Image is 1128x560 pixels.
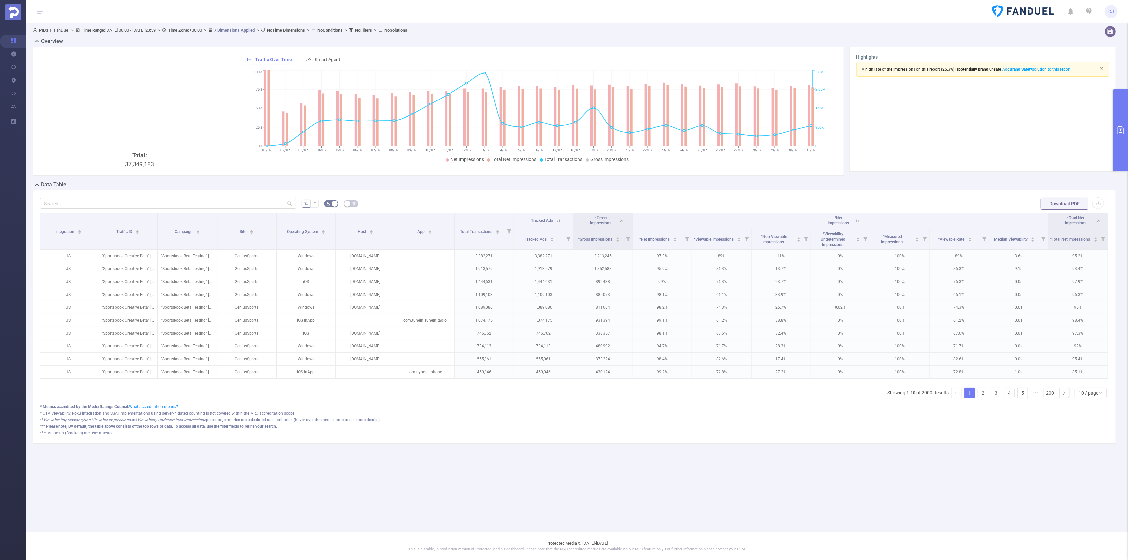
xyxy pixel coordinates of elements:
[315,57,340,62] span: Smart Agent
[870,288,929,301] p: 100%
[991,388,1001,398] a: 3
[989,301,1048,314] p: 0.0 s
[460,229,494,234] span: Total Transactions
[1048,275,1108,288] p: 97.9%
[811,301,870,314] p: 0.02%
[531,218,553,223] span: Tracked Ads
[5,4,21,20] img: Protected Media
[1048,301,1108,314] p: 95%
[250,231,253,233] i: icon: caret-down
[78,229,82,233] div: Sort
[321,229,325,231] i: icon: caret-up
[870,301,929,314] p: 100%
[504,213,514,249] i: Filter menu
[633,275,692,288] p: 99%
[1094,236,1098,240] div: Sort
[734,148,743,152] tspan: 27/07
[550,236,554,240] div: Sort
[196,231,200,233] i: icon: caret-down
[742,228,751,249] i: Filter menu
[870,250,929,262] p: 100%
[39,275,98,288] p: JS
[752,275,811,288] p: 23.7%
[1004,388,1014,398] a: 4
[633,288,692,301] p: 98.1%
[217,301,276,314] p: GeniusSports
[158,262,217,275] p: "Sportsbook Beta Testing" [280108]
[623,228,633,249] i: Filter menu
[98,262,158,275] p: "Sportsbook Creative Beta" [27356]
[692,288,751,301] p: 66.1%
[455,314,514,327] p: 1,074,175
[980,228,989,249] i: Filter menu
[811,314,870,327] p: 0%
[277,327,336,340] p: iOS
[514,314,573,327] p: 1,074,175
[425,148,435,152] tspan: 10/07
[247,57,252,62] i: icon: line-chart
[277,275,336,288] p: iOS
[326,202,330,206] i: icon: bg-colors
[258,144,262,148] tspan: 0%
[1100,67,1104,71] i: icon: close
[821,232,845,247] span: *Viewability Undetermined Impressions
[989,275,1048,288] p: 0.0 s
[428,229,432,231] i: icon: caret-up
[965,388,975,398] a: 1
[1017,388,1028,398] li: 5
[82,28,105,33] b: Time Range:
[287,229,319,234] span: Operating System
[694,237,735,242] span: *Viewable Impressions
[573,301,633,314] p: 811,684
[570,148,580,152] tspan: 18/07
[930,288,989,301] p: 66.1%
[1094,236,1097,238] i: icon: caret-up
[1048,288,1108,301] p: 96.3%
[33,28,407,33] span: FT_FanDuel [DATE] 00:00 - [DATE] 23:59 +00:00
[573,275,633,288] p: 892,438
[1059,388,1070,398] li: Next Page
[968,236,972,238] i: icon: caret-up
[305,28,311,33] span: >
[98,327,158,340] p: "Sportsbook Creative Beta" [27356]
[915,236,919,238] i: icon: caret-up
[1018,388,1028,398] a: 5
[590,157,629,162] span: Gross Impressions
[455,275,514,288] p: 1,444,631
[39,262,98,275] p: JS
[692,250,751,262] p: 89%
[1099,391,1103,396] i: icon: down
[752,148,761,152] tspan: 28/07
[607,148,616,152] tspan: 20/07
[752,314,811,327] p: 38.8%
[930,301,989,314] p: 74.3%
[737,239,741,241] i: icon: caret-down
[862,67,940,72] span: A high rate of the impressions on this report
[514,301,573,314] p: 1,089,086
[389,148,399,152] tspan: 08/07
[455,288,514,301] p: 1,109,103
[590,216,611,225] span: *Gross Impressions
[455,262,514,275] p: 1,913,579
[1050,237,1091,242] span: *Total Net Impressions
[564,228,573,249] i: Filter menu
[881,234,904,244] span: *Measured Impressions
[158,301,217,314] p: "Sportsbook Beta Testing" [280108]
[514,262,573,275] p: 1,913,579
[930,250,989,262] p: 89%
[277,288,336,301] p: Windows
[168,28,189,33] b: Time Zone:
[358,229,367,234] span: Host
[625,148,635,152] tspan: 21/07
[336,262,395,275] p: [DOMAIN_NAME]
[788,148,798,152] tspan: 30/07
[633,250,692,262] p: 97.3%
[384,28,407,33] b: No Solutions
[856,54,1109,60] h3: Highlights
[573,250,633,262] p: 3,213,245
[39,288,98,301] p: JS
[1048,314,1108,327] p: 98.4%
[761,234,787,244] span: *Non Viewable Impressions
[428,229,432,233] div: Sort
[352,202,356,206] i: icon: table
